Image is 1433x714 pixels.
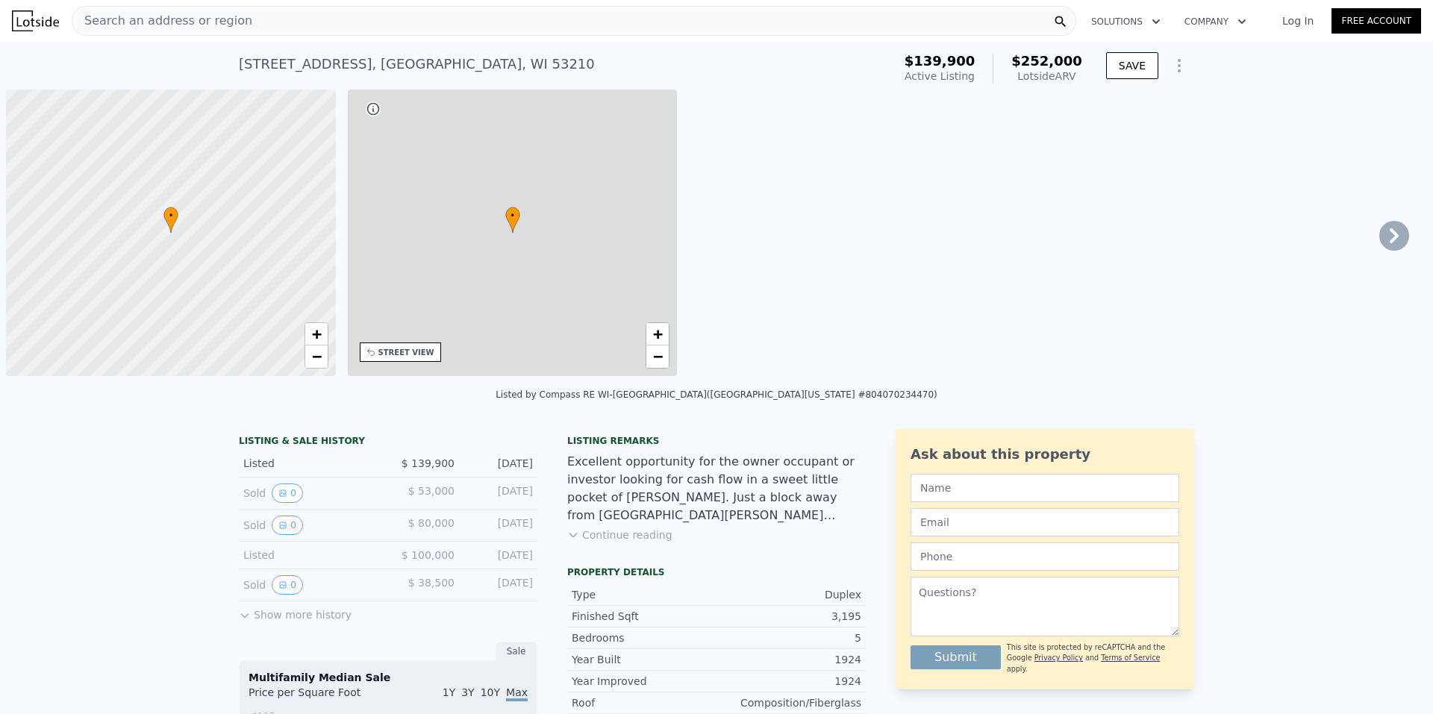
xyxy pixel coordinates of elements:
a: Zoom in [646,323,669,345]
button: Solutions [1079,8,1173,35]
button: Continue reading [567,527,672,542]
a: Zoom out [305,345,328,368]
div: This site is protected by reCAPTCHA and the Google and apply. [1007,642,1179,674]
span: 3Y [461,686,474,698]
a: Free Account [1331,8,1421,34]
span: 10Y [481,686,500,698]
span: $ 38,500 [408,577,455,589]
div: [DATE] [466,575,533,595]
div: Price per Square Foot [249,685,388,709]
a: Zoom out [646,345,669,368]
div: Multifamily Median Sale [249,670,528,685]
input: Email [911,508,1179,536]
div: [DATE] [466,483,533,503]
div: Composition/Fiberglass [716,695,861,710]
input: Name [911,474,1179,502]
div: [DATE] [466,516,533,535]
div: Listed [243,548,376,563]
span: + [653,325,663,343]
div: Bedrooms [572,630,716,645]
div: 5 [716,630,861,645]
div: Listed by Compass RE WI-[GEOGRAPHIC_DATA] ([GEOGRAPHIC_DATA][US_STATE] #804070234470) [496,389,937,400]
div: Listing remarks [567,435,866,447]
div: Year Built [572,652,716,667]
div: 3,195 [716,609,861,624]
div: 1924 [716,652,861,667]
div: Finished Sqft [572,609,716,624]
span: $139,900 [905,53,975,69]
div: Year Improved [572,674,716,689]
button: Company [1173,8,1258,35]
a: Terms of Service [1101,654,1160,662]
a: Log In [1264,13,1331,28]
div: Duplex [716,587,861,602]
button: SAVE [1106,52,1158,79]
span: • [505,209,520,222]
div: Listed [243,456,376,471]
input: Phone [911,542,1179,571]
div: Lotside ARV [1011,69,1082,84]
div: [STREET_ADDRESS] , [GEOGRAPHIC_DATA] , WI 53210 [239,54,595,75]
button: Submit [911,645,1001,669]
img: Lotside [12,10,59,31]
a: Zoom in [305,323,328,345]
div: Sold [243,516,376,535]
span: $252,000 [1011,53,1082,69]
button: View historical data [272,483,303,503]
span: Active Listing [905,70,975,82]
span: $ 100,000 [402,549,455,561]
span: − [311,347,321,366]
div: Property details [567,566,866,578]
div: Ask about this property [911,444,1179,465]
button: Show Options [1164,51,1194,81]
div: Type [572,587,716,602]
span: Max [506,686,528,701]
span: $ 53,000 [408,485,455,497]
div: [DATE] [466,548,533,563]
div: 1924 [716,674,861,689]
a: Privacy Policy [1034,654,1083,662]
div: LISTING & SALE HISTORY [239,435,537,450]
button: View historical data [272,575,303,595]
div: Excellent opportunity for the owner occupant or investor looking for cash flow in a sweet little ... [567,453,866,524]
div: Sale [496,642,537,661]
span: 1Y [443,686,455,698]
span: $ 80,000 [408,517,455,529]
div: • [163,207,178,233]
span: • [163,209,178,222]
button: View historical data [272,516,303,535]
span: $ 139,900 [402,457,455,469]
div: [DATE] [466,456,533,471]
span: − [653,347,663,366]
span: + [311,325,321,343]
div: STREET VIEW [378,347,434,358]
div: • [505,207,520,233]
div: Sold [243,575,376,595]
div: Roof [572,695,716,710]
div: Sold [243,483,376,503]
button: Show more history [239,601,352,622]
span: Search an address or region [72,12,252,30]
